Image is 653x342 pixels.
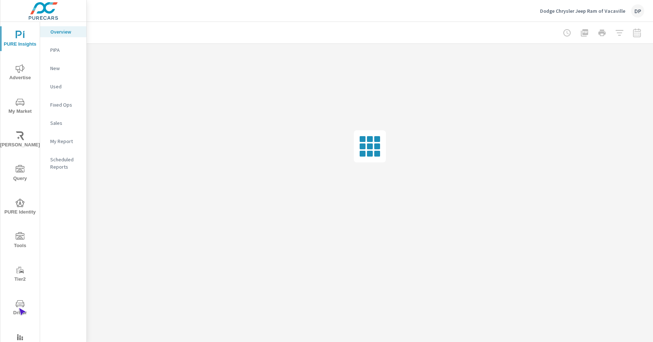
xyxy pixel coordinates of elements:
[3,31,38,49] span: PURE Insights
[40,99,86,110] div: Fixed Ops
[631,4,644,18] div: DP
[50,46,81,54] p: PIPA
[50,83,81,90] p: Used
[3,299,38,317] span: Driver
[50,138,81,145] p: My Report
[50,28,81,35] p: Overview
[50,119,81,127] p: Sales
[40,26,86,37] div: Overview
[3,98,38,116] span: My Market
[3,199,38,216] span: PURE Identity
[50,65,81,72] p: New
[50,156,81,170] p: Scheduled Reports
[40,154,86,172] div: Scheduled Reports
[40,45,86,55] div: PIPA
[40,118,86,128] div: Sales
[40,63,86,74] div: New
[3,64,38,82] span: Advertise
[3,165,38,183] span: Query
[540,8,625,14] p: Dodge Chrysler Jeep Ram of Vacaville
[40,81,86,92] div: Used
[40,136,86,147] div: My Report
[3,232,38,250] span: Tools
[50,101,81,108] p: Fixed Ops
[3,266,38,284] span: Tier2
[3,131,38,149] span: [PERSON_NAME]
